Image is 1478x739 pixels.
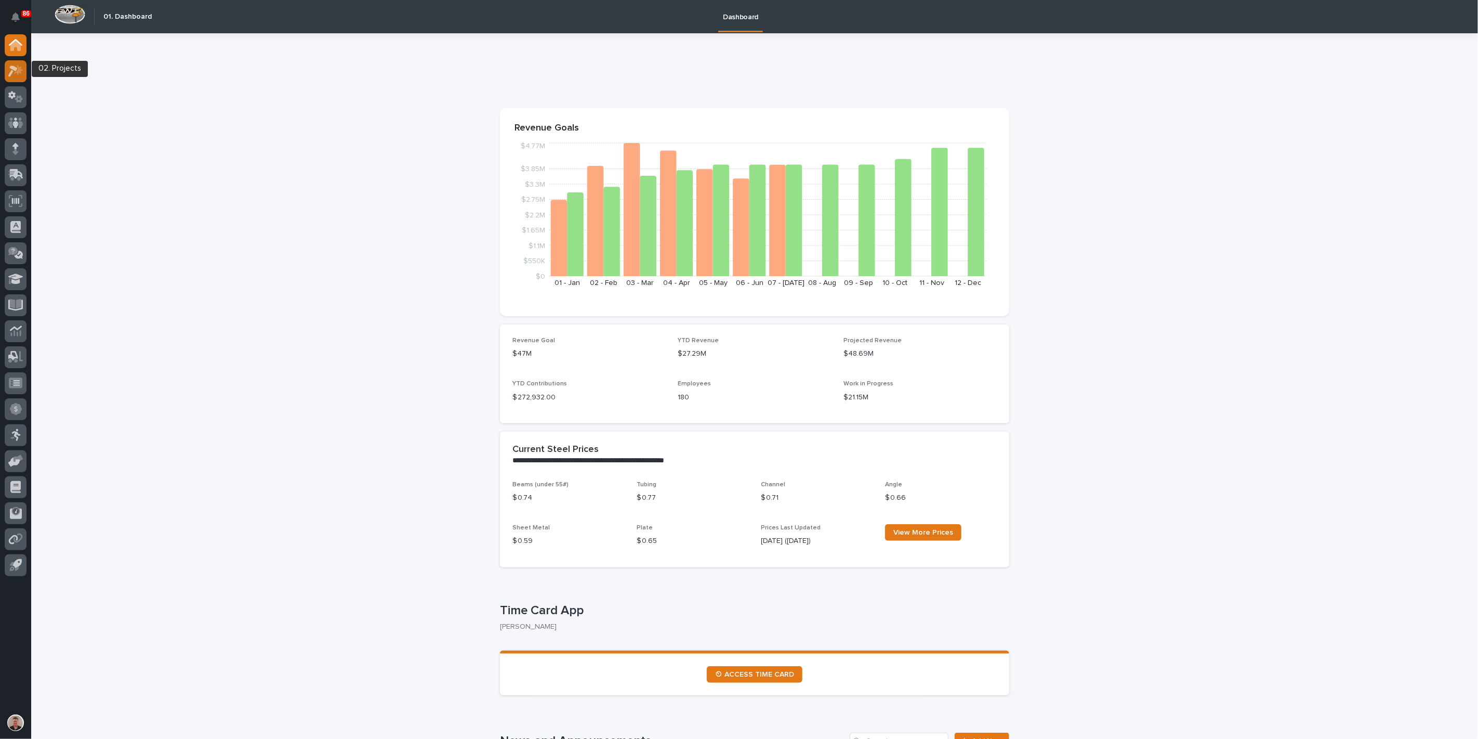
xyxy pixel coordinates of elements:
[512,348,666,359] p: $47M
[512,338,555,344] span: Revenue Goal
[768,279,804,287] text: 07 - [DATE]
[55,5,85,24] img: Workspace Logo
[761,536,873,547] p: [DATE] ([DATE])
[512,536,624,547] p: $ 0.59
[590,279,617,287] text: 02 - Feb
[955,279,981,287] text: 12 - Dec
[637,525,653,531] span: Plate
[23,10,30,17] p: 86
[500,603,1005,618] p: Time Card App
[555,279,580,287] text: 01 - Jan
[919,279,944,287] text: 11 - Nov
[699,279,728,287] text: 05 - May
[843,381,893,387] span: Work in Progress
[637,482,656,488] span: Tubing
[883,279,908,287] text: 10 - Oct
[103,12,152,21] h2: 01. Dashboard
[13,12,27,29] div: Notifications86
[761,525,821,531] span: Prices Last Updated
[809,279,837,287] text: 08 - Aug
[663,279,690,287] text: 04 - Apr
[637,536,748,547] p: $ 0.65
[761,492,873,503] p: $ 0.71
[637,492,748,503] p: $ 0.77
[843,338,902,344] span: Projected Revenue
[512,525,550,531] span: Sheet Metal
[525,181,545,188] tspan: $3.3M
[885,492,997,503] p: $ 0.66
[512,492,624,503] p: $ 0.74
[715,671,794,678] span: ⏲ ACCESS TIME CARD
[525,212,545,219] tspan: $2.2M
[512,444,599,456] h2: Current Steel Prices
[678,392,832,403] p: 180
[844,279,874,287] text: 09 - Sep
[885,524,961,541] a: View More Prices
[843,348,997,359] p: $48.69M
[521,165,545,173] tspan: $3.85M
[536,273,545,280] tspan: $0
[500,623,1001,631] p: [PERSON_NAME]
[521,196,545,203] tspan: $2.75M
[736,279,763,287] text: 06 - Jun
[885,482,902,488] span: Angle
[5,712,27,734] button: users-avatar
[707,666,802,683] a: ⏲ ACCESS TIME CARD
[521,142,545,150] tspan: $4.77M
[843,392,997,403] p: $21.15M
[512,482,569,488] span: Beams (under 55#)
[627,279,654,287] text: 03 - Mar
[5,6,27,28] button: Notifications
[678,381,711,387] span: Employees
[529,242,545,250] tspan: $1.1M
[523,257,545,265] tspan: $550K
[512,381,567,387] span: YTD Contributions
[678,348,832,359] p: $27.29M
[522,227,545,234] tspan: $1.65M
[893,529,953,536] span: View More Prices
[512,392,666,403] p: $ 272,932.00
[514,123,995,134] p: Revenue Goals
[761,482,785,488] span: Channel
[678,338,719,344] span: YTD Revenue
